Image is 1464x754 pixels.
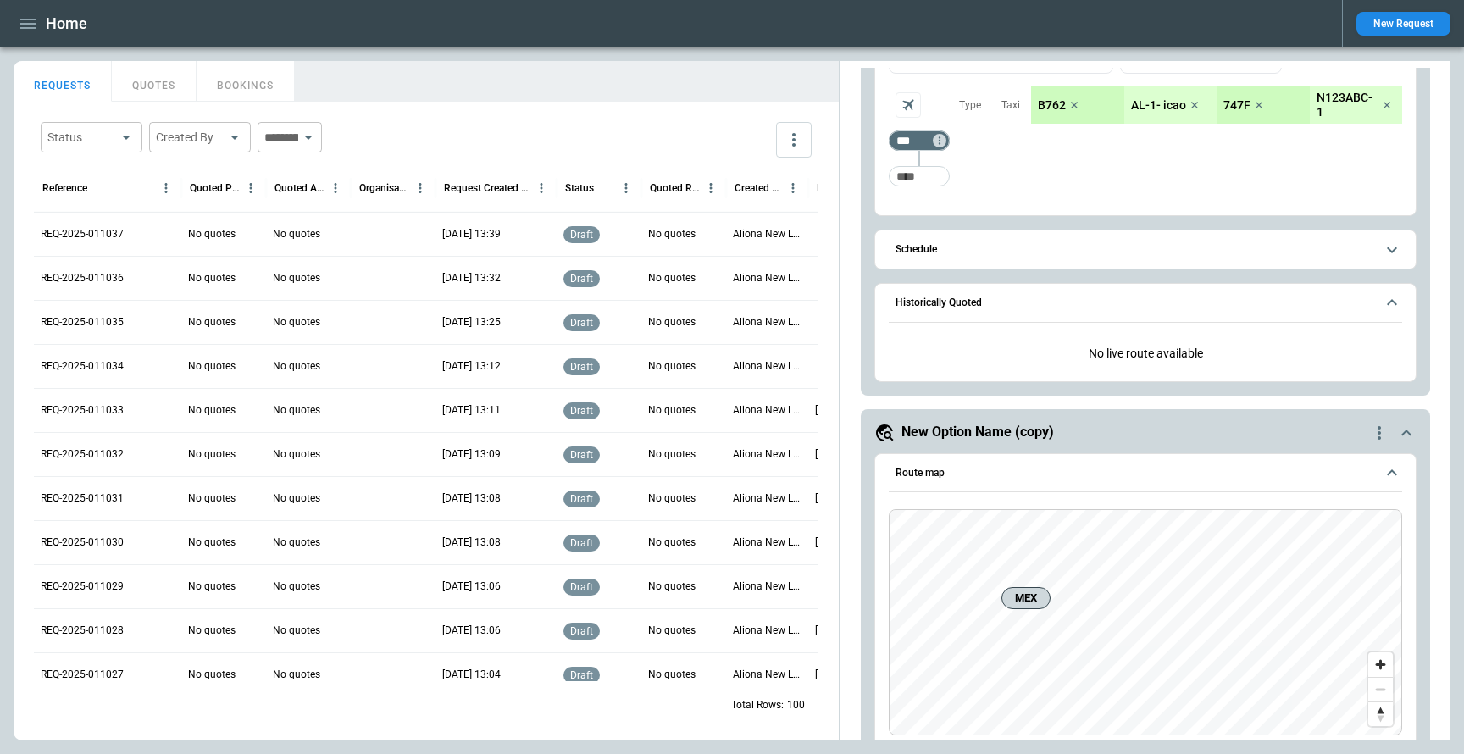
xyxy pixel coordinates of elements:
button: Created by column menu [782,177,804,199]
p: B762 [1038,98,1066,113]
span: draft [567,361,596,373]
p: Aliona New Lut [733,447,801,462]
button: New Option Name (copy)quote-option-actions [874,423,1417,443]
p: 19/08/2025 13:32 [442,271,501,286]
p: No quotes [273,491,320,506]
button: Reference column menu [155,177,177,199]
h6: Route map [896,468,945,479]
span: draft [567,273,596,285]
p: No quotes [188,359,236,374]
p: Aliona New Lut [733,535,801,550]
p: REQ-2025-011033 [41,403,124,418]
p: No quotes [648,227,696,241]
p: No quotes [188,579,236,594]
p: Aliona New Lut [733,227,801,241]
div: Status [47,129,115,146]
span: draft [567,581,596,593]
p: REQ-2025-011037 [41,227,124,241]
p: Taxi [1001,98,1020,113]
p: Aliona New Lut [733,271,801,286]
canvas: Map [890,510,1401,735]
p: 19/08/2025 13:12 [442,359,501,374]
p: Aliona New Lut [733,315,801,330]
p: 19/08/2025 13:06 [442,624,501,638]
p: No quotes [273,624,320,638]
div: quote-option-actions [1369,423,1389,443]
p: 19/08/2025 13:08 [442,491,501,506]
div: Request Created At (UTC) [444,182,530,194]
div: Status [565,182,594,194]
p: No quotes [273,227,320,241]
p: Aliona New Lut [733,491,801,506]
button: Historically Quoted [889,284,1402,323]
p: No quotes [188,227,236,241]
p: No quotes [648,359,696,374]
span: Aircraft selection [896,92,921,118]
div: Ready Date & Time (UTC) [817,182,907,194]
p: No quotes [273,403,320,418]
p: No quotes [273,447,320,462]
div: Created by [735,182,782,194]
button: more [776,122,812,158]
button: Status column menu [615,177,637,199]
p: Aliona New Lut [733,624,801,638]
div: Too short [889,166,950,186]
p: 19/08/2025 13:39 [442,227,501,241]
p: No quotes [188,668,236,682]
p: No quotes [648,447,696,462]
button: REQUESTS [14,61,112,102]
p: No quotes [188,403,236,418]
div: Quoted Route [650,182,700,194]
p: 747F [1223,98,1250,113]
p: 19/08/2025 13:08 [442,535,501,550]
p: REQ-2025-011032 [41,447,124,462]
p: No quotes [188,535,236,550]
p: 19/08/2025 13:11 [442,403,501,418]
p: Type [959,98,981,113]
p: REQ-2025-011028 [41,624,124,638]
p: Aliona New Lut [733,403,801,418]
div: Historically Quoted [889,333,1402,374]
p: 100 [787,698,805,712]
span: draft [567,229,596,241]
div: scrollable content [1031,86,1402,124]
button: BOOKINGS [197,61,295,102]
p: No quotes [648,535,696,550]
button: New Request [1356,12,1450,36]
span: draft [567,405,596,417]
p: 19/08/2025 13:04 [442,668,501,682]
button: Request Created At (UTC) column menu [530,177,552,199]
h6: Schedule [896,244,937,255]
p: 19/08/2025 13:25 [442,315,501,330]
p: REQ-2025-011031 [41,491,124,506]
p: No quotes [648,624,696,638]
p: REQ-2025-011027 [41,668,124,682]
p: REQ-2025-011034 [41,359,124,374]
div: Too short [889,130,950,151]
button: Zoom out [1368,677,1393,701]
div: Reference [42,182,87,194]
p: REQ-2025-011029 [41,579,124,594]
div: Quoted Price [190,182,240,194]
p: Aliona New Lut [733,359,801,374]
p: REQ-2025-011035 [41,315,124,330]
button: Schedule [889,230,1402,269]
span: draft [567,317,596,329]
span: draft [567,625,596,637]
div: Quoted Aircraft [274,182,324,194]
button: Reset bearing to north [1368,701,1393,726]
button: Quoted Aircraft column menu [324,177,347,199]
button: Quoted Price column menu [240,177,262,199]
p: No quotes [648,668,696,682]
button: Organisation column menu [409,177,431,199]
div: Created By [156,129,224,146]
p: No quotes [273,271,320,286]
p: N123ABC-1 [1317,91,1378,119]
p: No quotes [188,624,236,638]
h6: Historically Quoted [896,297,982,308]
button: QUOTES [112,61,197,102]
button: Route map [889,454,1402,493]
p: No quotes [273,579,320,594]
p: Aliona New Lut [733,579,801,594]
p: Total Rows: [731,698,784,712]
